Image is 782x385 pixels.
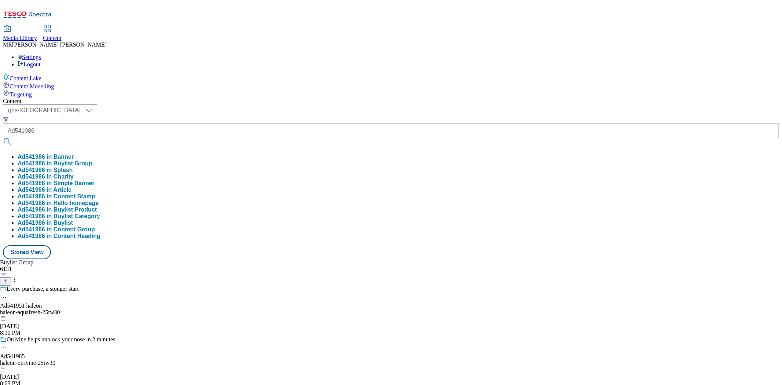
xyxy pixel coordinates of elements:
[3,124,779,138] input: Search
[3,90,779,98] a: Targeting
[18,167,73,173] button: Ad541986 in Splash
[3,41,12,48] span: MR
[10,83,54,89] span: Content Modelling
[18,233,100,239] button: Ad541986 in Content Heading
[54,160,92,166] span: Buylist Group
[54,173,74,180] span: Charity
[18,213,100,220] div: Ad541986 in
[3,74,779,82] a: Content Lake
[18,180,95,187] button: Ad541986 in Simple Banner
[54,193,95,199] span: Content Stamp
[18,154,74,160] button: Ad541986 in Banner
[18,226,95,233] button: Ad541986 in Content Group
[18,193,95,200] div: Ad541986 in
[10,75,41,81] span: Content Lake
[18,193,95,200] button: Ad541986 in Content Stamp
[54,213,100,219] span: Buylist Category
[3,245,51,259] button: Stored View
[43,26,62,41] a: Content
[18,173,74,180] div: Ad541986 in
[18,187,71,193] button: Ad541986 in Article
[3,116,9,122] svg: Search Filters
[12,41,107,48] span: [PERSON_NAME] [PERSON_NAME]
[18,160,92,167] div: Ad541986 in
[10,91,32,98] span: Targeting
[18,206,97,213] button: Ad541986 in Buylist Product
[43,35,62,41] span: Content
[18,61,40,67] a: Logout
[18,200,99,206] button: Ad541986 in Hello homepage
[18,220,73,226] button: Ad541986 in Buylist
[3,98,779,104] div: Content
[18,226,95,233] div: Ad541986 in
[54,226,95,232] span: Content Group
[18,173,74,180] button: Ad541986 in Charity
[18,213,100,220] button: Ad541986 in Buylist Category
[7,286,79,292] div: Every purchase, a stonger start
[3,35,37,41] span: Media Library
[18,54,41,60] a: Settings
[3,82,779,90] a: Content Modelling
[3,26,37,41] a: Media Library
[7,336,115,343] div: Otrivine helps unblock your nose in 2 minutes
[18,160,92,167] button: Ad541986 in Buylist Group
